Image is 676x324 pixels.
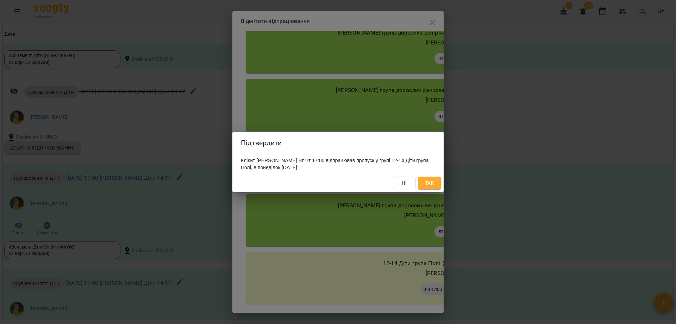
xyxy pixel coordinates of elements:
[418,177,441,189] button: Так
[425,179,434,187] span: Так
[241,137,435,148] h2: Підтвердити
[232,154,444,174] div: Клієнт [PERSON_NAME] Вт Чт 17:00 відпрацював пропуск у групі 12-14 Діти група Полі, в понеділок [...
[393,177,415,189] button: Ні
[402,179,407,187] span: Ні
